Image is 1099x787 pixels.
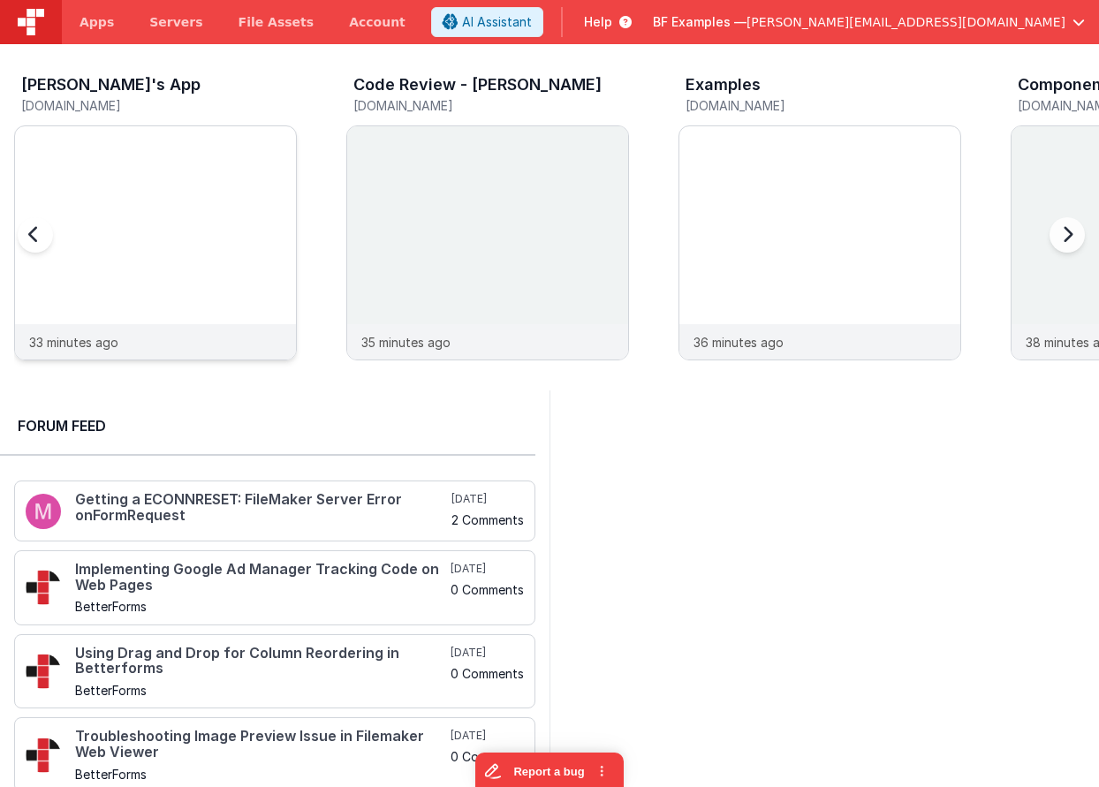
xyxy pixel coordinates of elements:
[14,634,535,709] a: Using Drag and Drop for Column Reordering in Betterforms BetterForms [DATE] 0 Comments
[353,76,602,94] h3: Code Review - [PERSON_NAME]
[584,13,612,31] span: Help
[26,654,61,689] img: 295_2.png
[75,768,447,781] h5: BetterForms
[75,729,447,760] h4: Troubleshooting Image Preview Issue in Filemaker Web Viewer
[686,99,961,112] h5: [DOMAIN_NAME]
[451,562,524,576] h5: [DATE]
[653,13,747,31] span: BF Examples —
[18,415,518,436] h2: Forum Feed
[149,13,202,31] span: Servers
[26,570,61,605] img: 295_2.png
[75,492,448,523] h4: Getting a ECONNRESET: FileMaker Server Error onFormRequest
[75,646,447,677] h4: Using Drag and Drop for Column Reordering in Betterforms
[653,13,1085,31] button: BF Examples — [PERSON_NAME][EMAIL_ADDRESS][DOMAIN_NAME]
[747,13,1065,31] span: [PERSON_NAME][EMAIL_ADDRESS][DOMAIN_NAME]
[451,513,524,526] h5: 2 Comments
[431,7,543,37] button: AI Assistant
[686,76,761,94] h3: Examples
[353,99,629,112] h5: [DOMAIN_NAME]
[451,750,524,763] h5: 0 Comments
[21,76,201,94] h3: [PERSON_NAME]'s App
[26,738,61,773] img: 295_2.png
[462,13,532,31] span: AI Assistant
[451,583,524,596] h5: 0 Comments
[14,550,535,625] a: Implementing Google Ad Manager Tracking Code on Web Pages BetterForms [DATE] 0 Comments
[451,492,524,506] h5: [DATE]
[26,494,61,529] img: 100.png
[451,667,524,680] h5: 0 Comments
[14,481,535,541] a: Getting a ECONNRESET: FileMaker Server Error onFormRequest [DATE] 2 Comments
[75,684,447,697] h5: BetterForms
[239,13,315,31] span: File Assets
[451,729,524,743] h5: [DATE]
[75,562,447,593] h4: Implementing Google Ad Manager Tracking Code on Web Pages
[21,99,297,112] h5: [DOMAIN_NAME]
[361,333,451,352] p: 35 minutes ago
[75,600,447,613] h5: BetterForms
[80,13,114,31] span: Apps
[694,333,784,352] p: 36 minutes ago
[451,646,524,660] h5: [DATE]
